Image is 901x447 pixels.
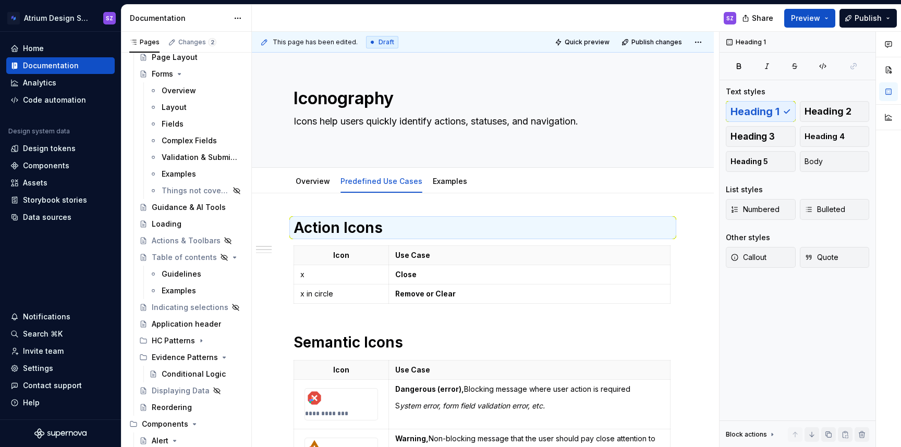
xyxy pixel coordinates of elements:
[23,95,86,105] div: Code automation
[145,132,247,149] a: Complex Fields
[152,352,218,363] div: Evidence Patterns
[135,249,247,266] a: Table of contents
[23,43,44,54] div: Home
[6,92,115,108] a: Code automation
[805,106,851,117] span: Heading 2
[379,38,394,46] span: Draft
[129,38,160,46] div: Pages
[737,9,780,28] button: Share
[135,349,247,366] div: Evidence Patterns
[162,152,241,163] div: Validation & Submission
[152,52,198,63] div: Page Layout
[726,184,763,195] div: List styles
[552,35,614,49] button: Quick preview
[162,285,196,296] div: Examples
[152,386,210,396] div: Displaying Data
[726,427,776,442] div: Block actions
[300,269,382,280] p: x
[800,151,870,172] button: Body
[23,312,70,322] div: Notifications
[23,160,69,171] div: Components
[152,252,217,263] div: Table of contents
[178,38,216,46] div: Changes
[145,149,247,166] a: Validation & Submission
[800,199,870,220] button: Bulleted
[2,7,119,29] button: Atrium Design SystemSZ
[752,13,773,23] span: Share
[291,170,334,192] div: Overview
[291,113,670,142] textarea: Icons help users quickly identify actions, statuses, and navigation.
[135,316,247,332] a: Application header
[726,86,765,97] div: Text styles
[34,428,87,439] svg: Supernova Logo
[6,360,115,377] a: Settings
[162,102,187,113] div: Layout
[152,235,221,246] div: Actions & Toolbars
[145,282,247,299] a: Examples
[395,289,456,298] strong: Remove or Clear
[805,156,823,167] span: Body
[6,192,115,208] a: Storybook stories
[130,13,228,23] div: Documentation
[6,209,115,226] a: Data sources
[305,389,324,407] img: 3d57ea1b-431e-4e83-b647-4da195c9796c.png
[294,333,672,352] h1: Semantic Icons
[23,195,87,205] div: Storybook stories
[135,232,247,249] a: Actions & Toolbars
[730,131,775,142] span: Heading 3
[395,270,417,279] strong: Close
[6,175,115,191] a: Assets
[6,74,115,91] a: Analytics
[340,177,422,185] a: Predefined Use Cases
[145,116,247,132] a: Fields
[726,199,796,220] button: Numbered
[6,343,115,359] a: Invite team
[162,369,226,379] div: Conditional Logic
[294,218,672,237] h1: Action Icons
[162,85,196,96] div: Overview
[800,247,870,268] button: Quote
[726,14,734,22] div: SZ
[273,38,358,46] span: This page has been edited.
[800,126,870,147] button: Heading 4
[395,365,664,375] p: Use Case
[145,266,247,282] a: Guidelines
[6,326,115,342] button: Search ⌘K
[135,66,247,82] a: Forms
[730,156,768,167] span: Heading 5
[23,143,76,154] div: Design tokens
[162,169,196,179] div: Examples
[135,399,247,416] a: Reordering
[839,9,897,28] button: Publish
[162,185,229,196] div: Things not covered
[23,363,53,374] div: Settings
[395,250,664,260] p: Use Case
[400,401,545,410] em: ystem error, form field validation error, etc.
[162,135,217,146] div: Complex Fields
[152,336,195,346] div: HC Patterns
[135,216,247,232] a: Loading
[784,9,835,28] button: Preview
[395,384,464,393] strong: Dangerous (error),
[6,40,115,57] a: Home
[6,377,115,394] button: Contact support
[23,398,40,408] div: Help
[125,416,247,432] div: Components
[726,232,770,243] div: Other styles
[730,204,780,215] span: Numbered
[145,82,247,99] a: Overview
[6,308,115,325] button: Notifications
[152,302,228,313] div: Indicating selections
[145,182,247,199] a: Things not covered
[429,170,471,192] div: Examples
[855,13,882,23] span: Publish
[300,250,382,260] p: Icon
[23,329,63,339] div: Search ⌘K
[145,99,247,116] a: Layout
[6,140,115,157] a: Design tokens
[162,119,184,129] div: Fields
[6,57,115,74] a: Documentation
[142,419,188,429] div: Components
[7,12,20,24] img: d4286e81-bf2d-465c-b469-1298f2b8eabd.png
